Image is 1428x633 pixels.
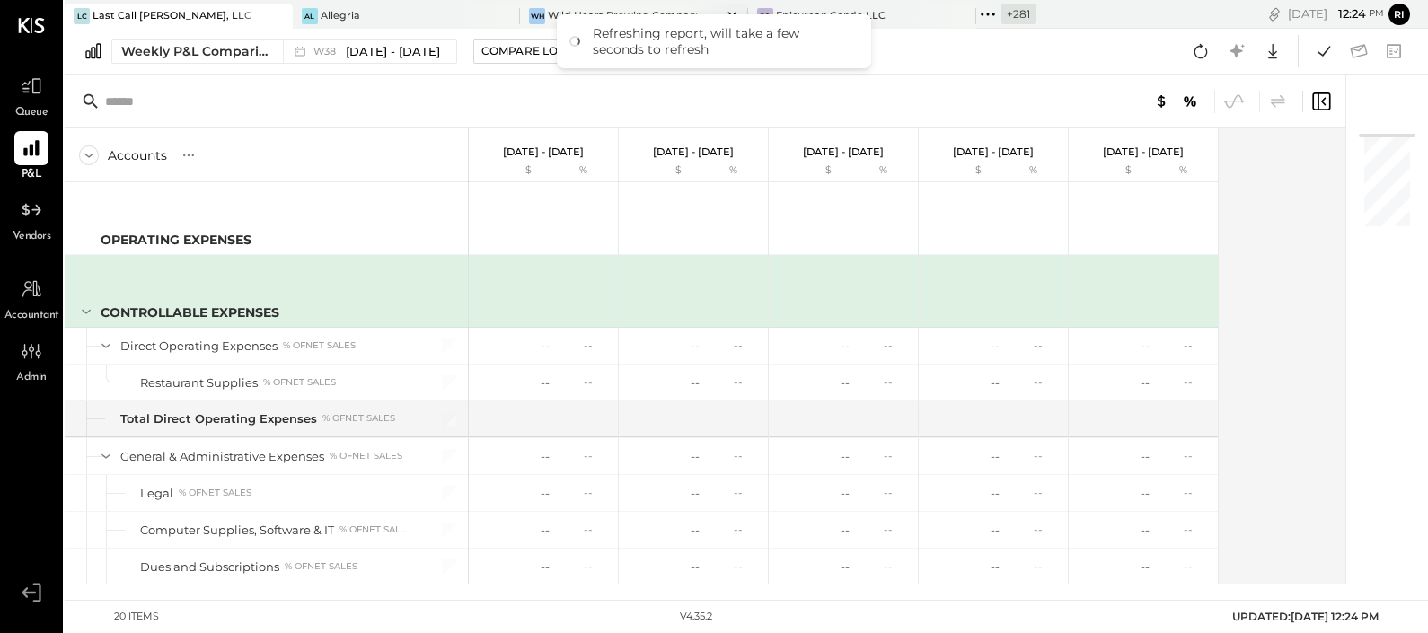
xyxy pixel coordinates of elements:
a: Vendors [1,193,62,245]
span: pm [1369,7,1384,20]
div: -- [1034,374,1057,390]
div: Wild Heart Brewing Company [548,9,701,23]
div: Total Direct Operating Expenses [120,410,317,427]
div: -- [541,448,550,465]
div: -- [584,338,607,353]
div: -- [1034,338,1057,353]
div: Al [302,8,318,24]
div: -- [734,522,757,537]
div: % of NET SALES [283,339,356,352]
button: Weekly P&L Comparison W38[DATE] - [DATE] [111,39,457,64]
div: $ [928,163,1000,178]
div: WH [529,8,545,24]
div: -- [1034,485,1057,500]
div: % [554,163,613,178]
div: % [704,163,762,178]
div: Last Call [PERSON_NAME], LLC [93,9,251,23]
div: -- [541,338,550,355]
div: -- [884,338,907,353]
div: % of NET SALES [330,450,402,462]
div: [DATE] [1288,5,1384,22]
div: -- [691,338,700,355]
span: W38 [313,47,341,57]
div: copy link [1265,4,1283,23]
a: P&L [1,131,62,183]
div: -- [884,485,907,500]
div: -- [1141,485,1150,502]
div: % of NET SALES [179,487,251,499]
div: -- [1184,485,1207,500]
div: -- [734,485,757,500]
div: Refreshing report, will take a few seconds to refresh [593,25,853,57]
div: Compare Locations [481,43,610,58]
div: -- [541,485,550,502]
div: -- [584,558,607,574]
div: -- [691,448,700,465]
div: % of NET SALES [285,560,357,573]
div: Weekly P&L Comparison [121,42,272,60]
p: [DATE] - [DATE] [653,145,734,158]
div: % [1154,163,1212,178]
div: -- [584,485,607,500]
a: Queue [1,69,62,121]
button: Compare Locations [473,39,618,64]
div: -- [541,374,550,391]
div: $ [628,163,700,178]
div: -- [884,558,907,574]
div: -- [1184,558,1207,574]
span: Vendors [13,229,51,245]
p: [DATE] - [DATE] [503,145,584,158]
div: LC [74,8,90,24]
div: -- [884,448,907,463]
div: Legal [140,485,173,502]
div: -- [841,485,850,502]
div: -- [541,522,550,539]
div: -- [1034,522,1057,537]
div: -- [1184,338,1207,353]
div: -- [841,338,850,355]
div: OPERATING EXPENSES [101,231,251,249]
div: Accounts [108,146,167,164]
div: General & Administrative Expenses [120,448,324,465]
div: -- [841,448,850,465]
div: -- [584,522,607,537]
div: % of NET SALES [263,376,336,389]
div: -- [884,522,907,537]
div: -- [1184,374,1207,390]
div: -- [1184,522,1207,537]
div: -- [1141,338,1150,355]
div: -- [841,374,850,391]
div: -- [1034,558,1057,574]
p: [DATE] - [DATE] [953,145,1034,158]
div: Direct Operating Expenses [120,338,278,355]
div: Allegria [321,9,360,23]
div: -- [1184,448,1207,463]
a: Accountant [1,272,62,324]
div: -- [541,558,550,576]
span: P&L [22,167,42,183]
p: [DATE] - [DATE] [1103,145,1184,158]
div: Computer Supplies, Software & IT [140,522,334,539]
div: % [854,163,912,178]
div: -- [991,558,1000,576]
div: -- [691,485,700,502]
div: -- [1141,522,1150,539]
span: [DATE] - [DATE] [346,43,440,60]
span: UPDATED: [DATE] 12:24 PM [1232,610,1379,623]
div: -- [691,522,700,539]
div: 20 items [114,610,159,624]
div: -- [584,448,607,463]
p: [DATE] - [DATE] [803,145,884,158]
div: -- [691,374,700,391]
div: % of NET SALES [339,523,408,536]
div: -- [691,558,700,576]
div: -- [1141,558,1150,576]
span: Accountant [4,308,59,324]
button: Ri [1388,4,1410,25]
div: $ [1078,163,1150,178]
div: v 4.35.2 [680,610,712,624]
div: Epicurean Condo LLC [776,9,886,23]
div: + 281 [1001,4,1036,24]
div: -- [991,374,1000,391]
div: -- [991,448,1000,465]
